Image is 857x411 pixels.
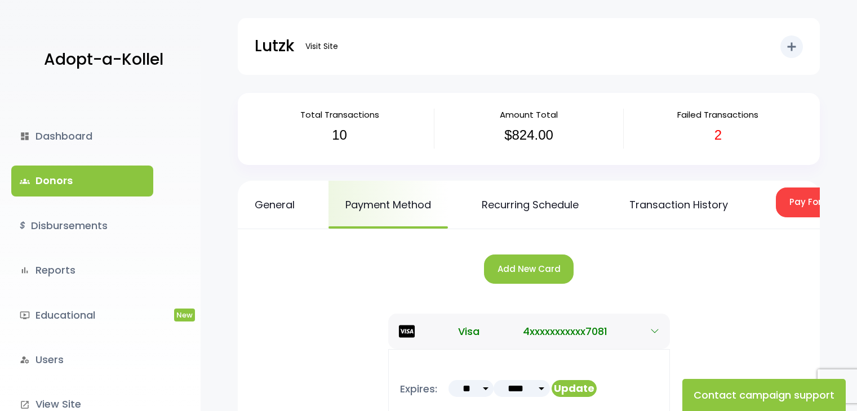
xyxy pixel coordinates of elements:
button: Visa 4xxxxxxxxxxx7081 [388,314,670,349]
i: dashboard [20,131,30,141]
h3: $824.00 [443,127,615,144]
a: General [238,181,312,229]
i: ondemand_video [20,310,30,320]
p: Lutzk [255,32,294,60]
h3: 2 [632,127,804,144]
i: bar_chart [20,265,30,275]
span: groups [20,176,30,186]
i: add [785,40,798,53]
a: Transaction History [612,181,745,229]
i: launch [20,400,30,410]
a: manage_accountsUsers [11,345,153,375]
a: dashboardDashboard [11,121,153,151]
a: Visit Site [300,35,344,57]
i: manage_accounts [20,355,30,365]
a: Payment Method [328,181,448,229]
span: Amount Total [500,109,558,120]
span: Visa [458,324,479,339]
button: Update [552,380,597,397]
button: Contact campaign support [682,379,846,411]
a: bar_chartReports [11,255,153,285]
a: Recurring Schedule [465,181,596,229]
p: Adopt-a-Kollel [44,46,163,74]
button: Add New Card [484,254,574,284]
a: $Disbursements [11,211,153,241]
span: Failed Transactions [677,109,758,120]
i: $ [20,218,25,234]
span: Total Transactions [300,109,379,120]
a: groupsDonors [11,166,153,196]
p: Expires: [400,380,437,409]
span: New [174,309,195,321]
h3: 10 [254,127,425,144]
button: add [780,35,803,58]
a: Adopt-a-Kollel [38,33,163,87]
span: 4xxxxxxxxxxx7081 [523,324,607,339]
a: ondemand_videoEducationalNew [11,300,153,330]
